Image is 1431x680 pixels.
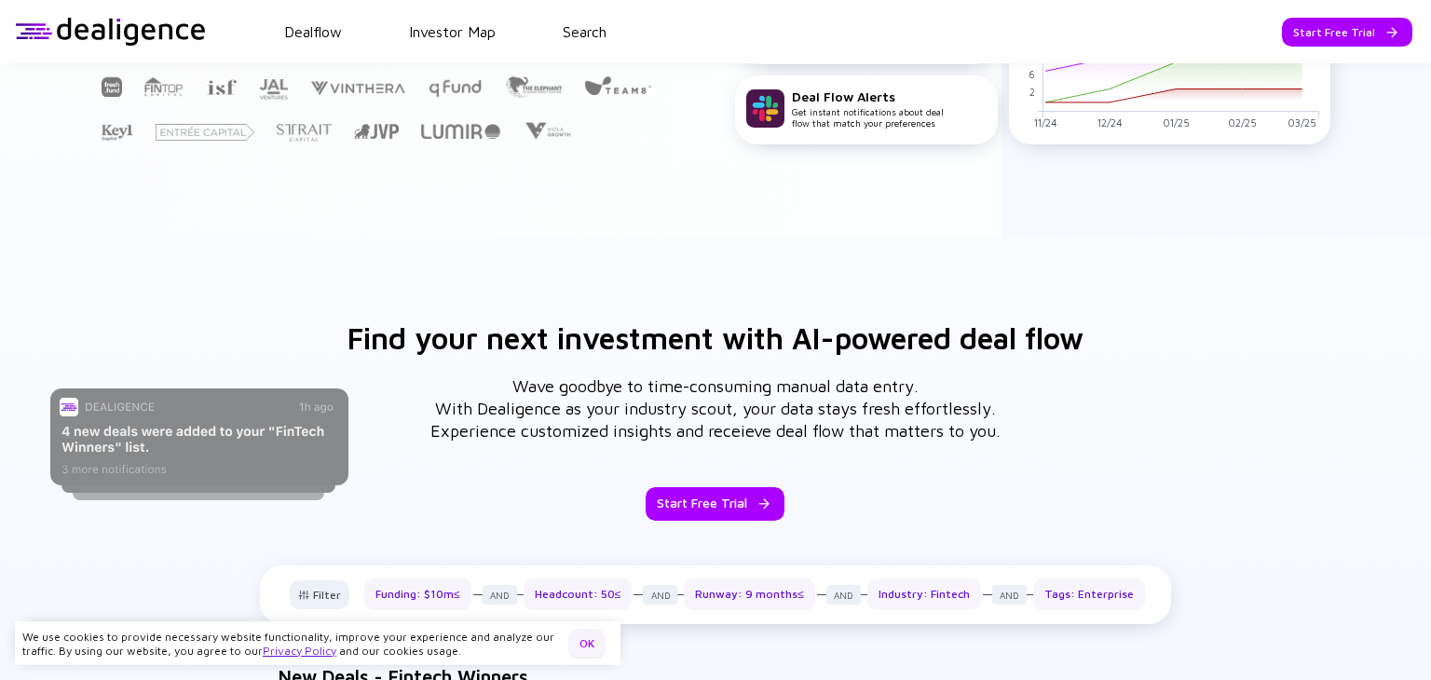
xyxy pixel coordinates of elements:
[310,79,405,97] img: Vinthera
[22,630,561,658] div: We use cookies to provide necessary website functionality, improve your experience and analyze ou...
[354,124,399,139] img: Jerusalem Venture Partners
[792,88,944,104] div: Deal Flow Alerts
[1288,116,1316,129] tspan: 03/25
[1028,68,1034,80] tspan: 6
[1033,578,1145,610] div: Tags: Enterprise
[792,88,944,129] div: Get instant notifications about deal flow that match your preferences
[568,629,606,658] button: OK
[584,75,651,95] img: Team8
[263,644,336,658] a: Privacy Policy
[430,375,1001,442] div: Wave goodbye to time-consuming manual data entry. With Dealigence as your industry scout, your da...
[428,76,483,99] img: Q Fund
[102,124,133,142] img: Key1 Capital
[523,122,572,140] img: Viola Growth
[259,79,288,100] img: JAL Ventures
[505,76,562,98] img: The Elephant
[646,487,784,521] button: Start Free Trial
[156,124,254,141] img: Entrée Capital
[421,124,500,139] img: Lumir Ventures
[563,23,606,40] a: Search
[524,578,633,610] div: Headcount: 50≤
[409,23,496,40] a: Investor Map
[1033,116,1056,129] tspan: 11/24
[144,76,184,97] img: FINTOP Capital
[206,78,237,95] img: Israel Secondary Fund
[1162,116,1189,129] tspan: 01/25
[1029,86,1034,98] tspan: 2
[1097,116,1122,129] tspan: 12/24
[1227,116,1256,129] tspan: 02/25
[867,578,981,610] div: Industry: Fintech
[684,578,815,610] div: Runway: 9 months≤
[1282,18,1412,47] button: Start Free Trial
[284,23,342,40] a: Dealflow
[348,323,1083,353] h3: Find your next investment with AI-powered deal flow
[277,124,332,142] img: Strait Capital
[364,578,471,610] div: Funding: $10m≤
